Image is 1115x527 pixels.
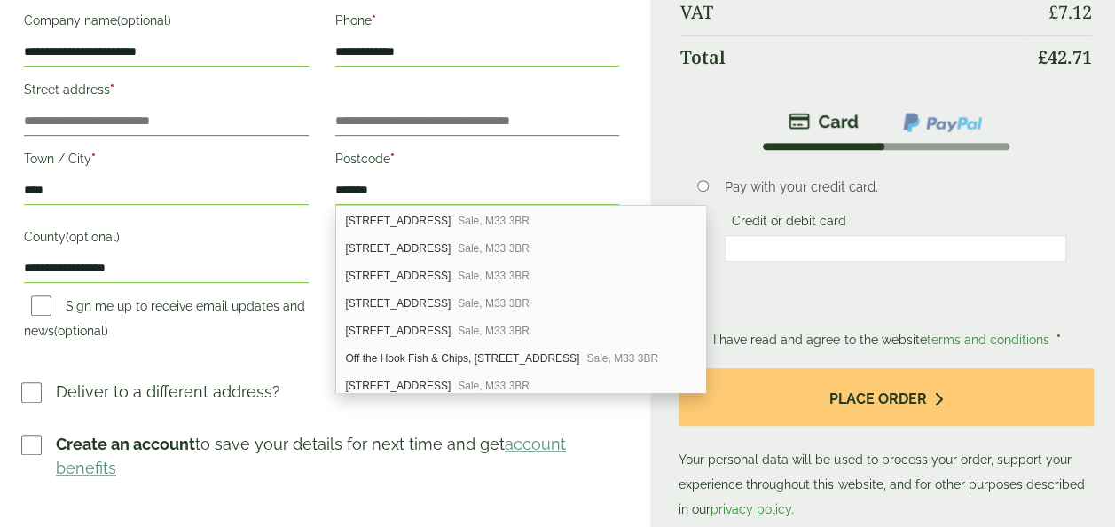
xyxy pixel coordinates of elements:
[926,333,1048,347] a: terms and conditions
[56,435,195,453] strong: Create an account
[336,235,706,263] div: 24A, Northenden Road
[730,240,1061,256] iframe: Secure card payment input frame
[24,146,309,177] label: Town / City
[56,432,622,480] p: to save your details for next time and get
[458,297,530,310] span: Sale, M33 3BR
[31,295,51,316] input: Sign me up to receive email updates and news(optional)
[1038,45,1092,69] bdi: 42.71
[1056,333,1060,347] abbr: required
[725,214,853,233] label: Credit or debit card
[713,333,1052,347] span: I have read and agree to the website
[56,435,566,477] a: account benefits
[458,215,530,227] span: Sale, M33 3BR
[680,35,1025,79] th: Total
[679,368,1094,522] p: Your personal data will be used to process your order, support your experience throughout this we...
[336,373,706,400] div: 10 Northenden Road
[91,152,96,166] abbr: required
[24,8,309,38] label: Company name
[24,299,305,343] label: Sign me up to receive email updates and news
[336,208,706,235] div: Flat 1, 16A, Northenden Road
[789,111,859,132] img: stripe.png
[336,345,706,373] div: Off the Hook Fish & Chips, 8 Northenden Road
[458,270,530,282] span: Sale, M33 3BR
[117,13,171,28] span: (optional)
[725,177,1066,197] p: Pay with your credit card.
[711,502,791,516] a: privacy policy
[1038,45,1048,69] span: £
[679,368,1094,426] button: Place order
[458,325,530,337] span: Sale, M33 3BR
[458,380,530,392] span: Sale, M33 3BR
[56,380,280,404] p: Deliver to a different address?
[336,290,706,318] div: 10A, Northenden Road
[390,152,395,166] abbr: required
[458,242,530,255] span: Sale, M33 3BR
[110,83,114,97] abbr: required
[586,352,658,365] span: Sale, M33 3BR
[336,318,706,345] div: 2 Northenden Road
[901,111,984,134] img: ppcp-gateway.png
[335,146,620,177] label: Postcode
[24,224,309,255] label: County
[372,13,376,28] abbr: required
[335,8,620,38] label: Phone
[336,263,706,290] div: 18A, Northenden Road
[54,324,108,338] span: (optional)
[66,230,120,244] span: (optional)
[24,77,309,107] label: Street address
